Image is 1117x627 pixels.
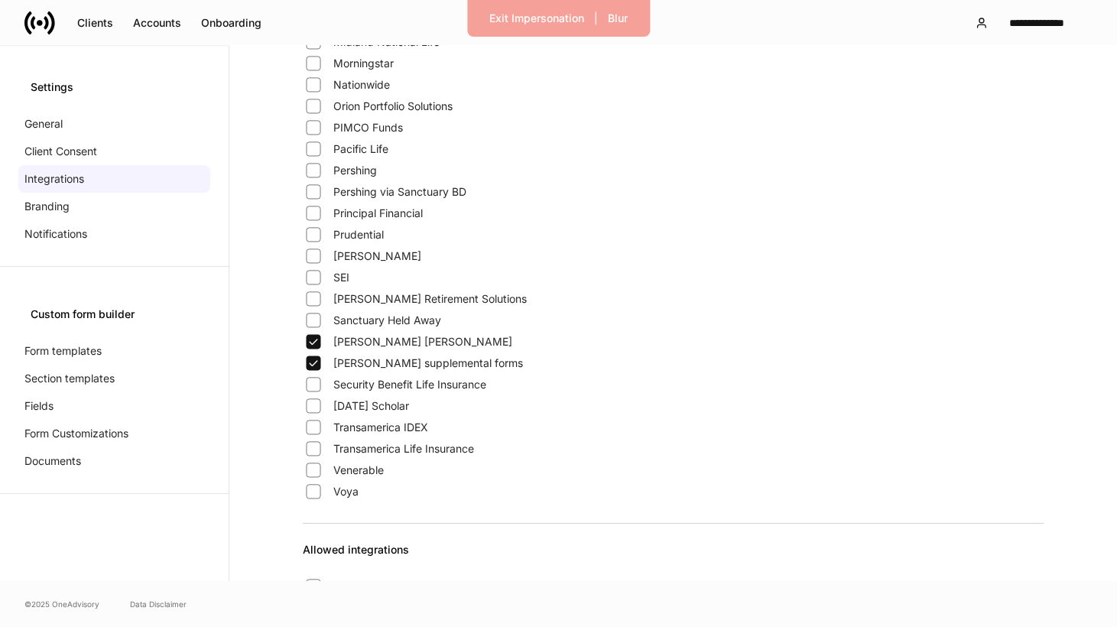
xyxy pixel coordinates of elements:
span: Pershing via Sanctuary BD [333,184,466,200]
button: Accounts [123,11,191,35]
a: General [18,110,210,138]
div: Onboarding [201,15,261,31]
span: [PERSON_NAME] [PERSON_NAME] [333,334,512,349]
span: Security Benefit Life Insurance [333,377,486,392]
p: Documents [24,453,81,469]
a: Client Consent [18,138,210,165]
a: Fields [18,392,210,420]
a: Form templates [18,337,210,365]
span: Principal Financial [333,206,423,221]
div: Exit Impersonation [489,11,584,26]
span: [PERSON_NAME] Retirement Solutions [333,291,527,307]
a: Branding [18,193,210,220]
span: PIMCO Funds [333,120,403,135]
a: Section templates [18,365,210,392]
a: Documents [18,447,210,475]
p: Client Consent [24,144,97,159]
div: Clients [77,15,113,31]
span: Transamerica Life Insurance [333,441,474,456]
span: Sanctuary Held Away [333,313,441,328]
p: Integrations [24,171,84,187]
p: General [24,116,63,132]
span: [PERSON_NAME] [333,249,421,264]
a: Data Disclaimer [130,598,187,610]
span: Orion Portfolio Solutions [333,99,453,114]
div: Allowed integrations [303,542,1044,576]
div: Custom form builder [31,307,198,322]
span: Prudential [333,227,384,242]
span: eMoney [333,579,374,594]
button: Onboarding [191,11,271,35]
span: Venerable [333,463,384,478]
div: Accounts [133,15,181,31]
button: Clients [67,11,123,35]
p: Fields [24,398,54,414]
button: Exit Impersonation [479,6,594,31]
span: Transamerica IDEX [333,420,428,435]
span: © 2025 OneAdvisory [24,598,99,610]
span: Pacific Life [333,141,388,157]
a: Notifications [18,220,210,248]
div: Blur [608,11,628,26]
span: Morningstar [333,56,394,71]
span: Pershing [333,163,377,178]
p: Form templates [24,343,102,359]
span: [DATE] Scholar [333,398,409,414]
p: Notifications [24,226,87,242]
span: [PERSON_NAME] supplemental forms [333,356,523,371]
span: Nationwide [333,77,390,93]
p: Branding [24,199,70,214]
button: Blur [598,6,638,31]
span: Voya [333,484,359,499]
p: Section templates [24,371,115,386]
a: Form Customizations [18,420,210,447]
a: Integrations [18,165,210,193]
div: Settings [31,80,198,95]
p: Form Customizations [24,426,128,441]
span: SEI [333,270,349,285]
